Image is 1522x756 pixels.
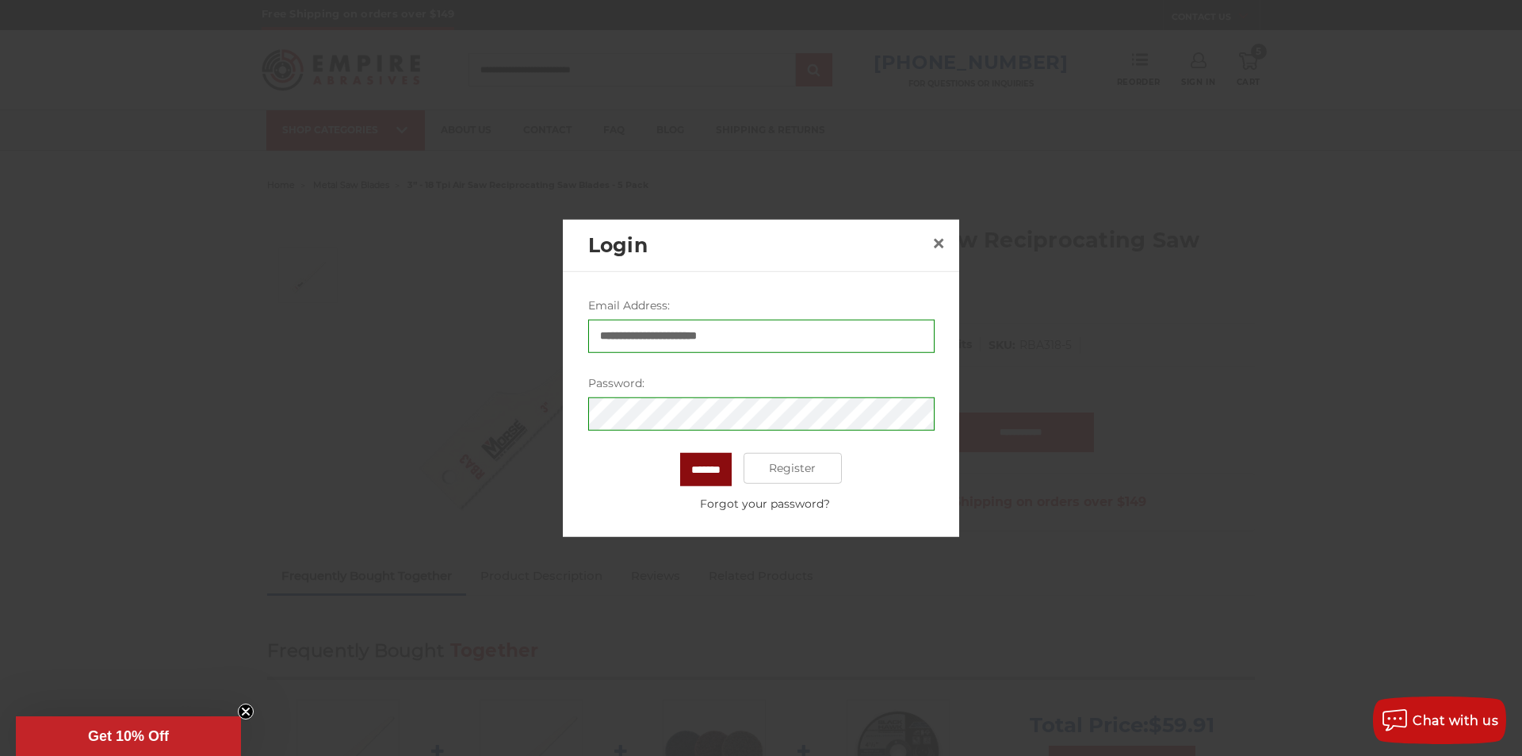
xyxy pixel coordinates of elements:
[931,228,946,259] span: ×
[588,297,935,313] label: Email Address:
[588,230,926,260] h2: Login
[1413,713,1498,728] span: Chat with us
[588,374,935,391] label: Password:
[16,716,241,756] div: Get 10% OffClose teaser
[926,231,951,256] a: Close
[238,704,254,720] button: Close teaser
[744,452,843,484] a: Register
[88,728,169,744] span: Get 10% Off
[596,495,934,512] a: Forgot your password?
[1373,697,1506,744] button: Chat with us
